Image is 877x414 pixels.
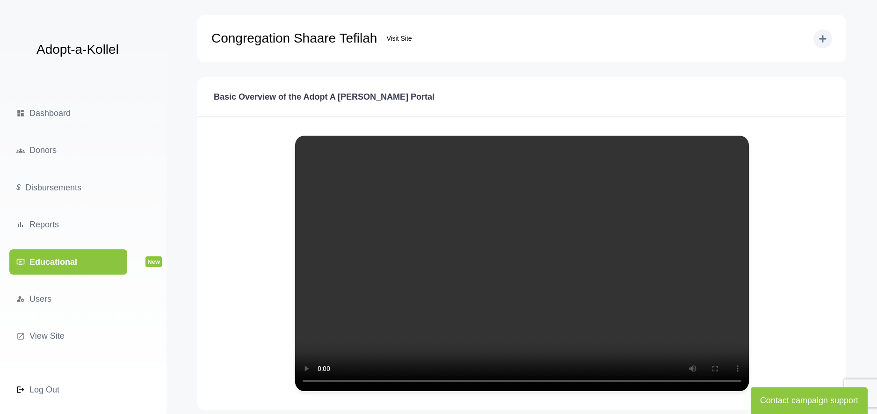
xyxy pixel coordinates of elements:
a: ondemand_videoEducationalNew [9,249,127,275]
a: manage_accountsUsers [9,286,127,312]
a: dashboardDashboard [9,101,127,126]
i: manage_accounts [16,295,25,303]
button: add [813,29,832,48]
button: Contact campaign support [732,387,868,414]
video: Your browser does not support the video tag. [295,136,749,391]
p: Congregation Shaare Tefilah [211,27,403,50]
i: $ [16,181,21,195]
a: launchView Site [9,323,127,349]
a: bar_chartReports [9,212,127,237]
i: add [817,33,828,44]
i: ondemand_video [16,258,25,266]
span: groups [16,146,25,155]
span: Basic Overview of the Adopt A [PERSON_NAME] Portal [214,89,446,104]
p: Adopt-a-Kollel [36,38,136,61]
span: New [145,256,162,267]
a: groupsDonors [9,138,127,163]
i: launch [16,332,25,341]
i: bar_chart [16,220,25,229]
a: Visit Site [407,29,444,48]
a: $Disbursements [9,175,127,200]
i: dashboard [16,109,25,117]
a: Adopt-a-Kollel [32,27,136,73]
a: Log Out [9,377,127,402]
